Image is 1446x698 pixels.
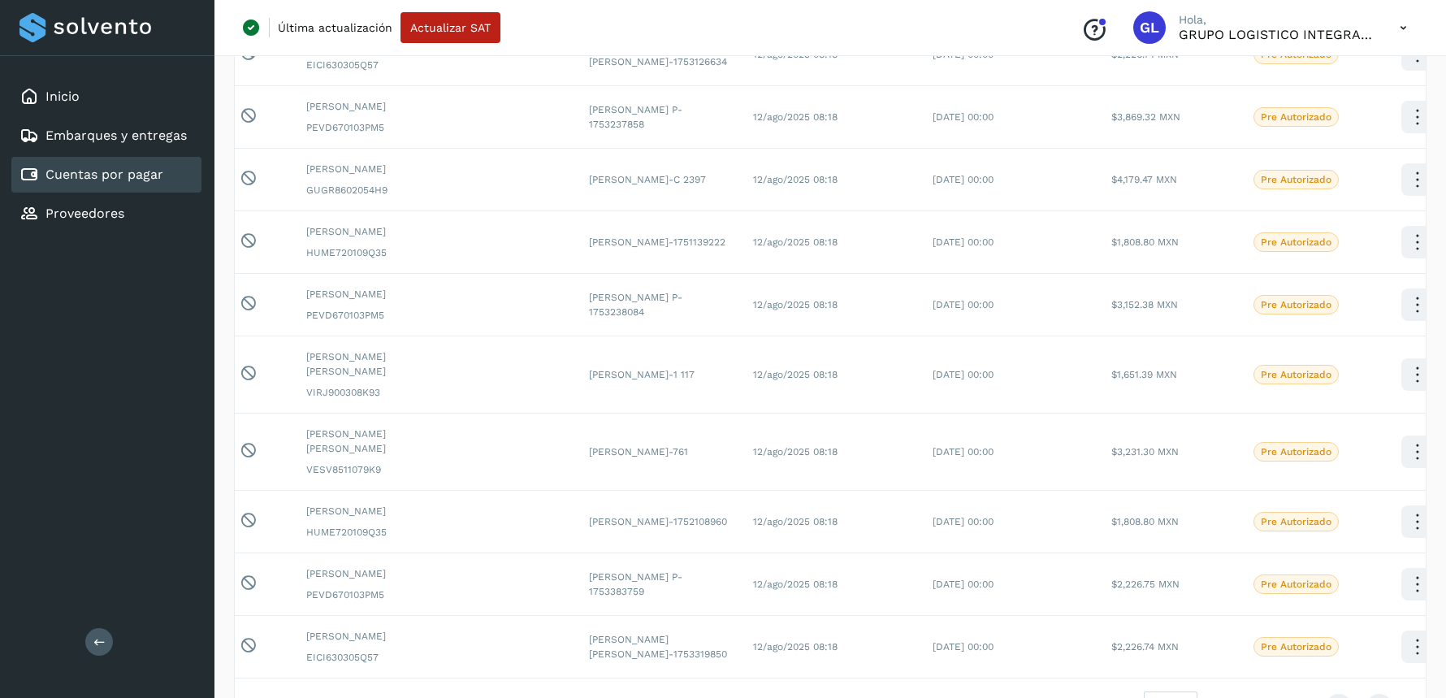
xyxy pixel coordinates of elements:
[278,20,392,35] p: Última actualización
[589,174,706,185] span: [PERSON_NAME]-C 2397
[11,79,201,115] div: Inicio
[410,22,491,33] span: Actualizar SAT
[1261,174,1331,185] p: Pre Autorizado
[306,385,441,400] span: VIRJ900308K93
[1111,579,1180,590] span: $2,226.75 MXN
[933,369,994,380] span: [DATE] 00:00
[306,58,441,72] span: EICI630305Q57
[589,516,727,527] span: [PERSON_NAME]-1752108960
[933,579,994,590] span: [DATE] 00:00
[306,183,441,197] span: GUGR8602054H9
[753,446,838,457] span: 12/ago/2025 08:18
[753,236,838,248] span: 12/ago/2025 08:18
[753,369,838,380] span: 12/ago/2025 08:18
[1261,236,1331,248] p: Pre Autorizado
[589,236,725,248] span: [PERSON_NAME]-1751139222
[589,104,682,130] span: [PERSON_NAME] P-1753237858
[1261,641,1331,652] p: Pre Autorizado
[45,128,187,143] a: Embarques y entregas
[45,89,80,104] a: Inicio
[306,504,441,518] span: [PERSON_NAME]
[589,369,695,380] span: [PERSON_NAME]-1 117
[306,427,441,456] span: [PERSON_NAME] [PERSON_NAME]
[933,641,994,652] span: [DATE] 00:00
[753,174,838,185] span: 12/ago/2025 08:18
[589,634,727,660] span: [PERSON_NAME] [PERSON_NAME]-1753319850
[1111,174,1177,185] span: $4,179.47 MXN
[933,174,994,185] span: [DATE] 00:00
[1179,13,1374,27] p: Hola,
[1261,579,1331,590] p: Pre Autorizado
[589,446,688,457] span: [PERSON_NAME]-761
[11,196,201,232] div: Proveedores
[753,516,838,527] span: 12/ago/2025 08:18
[1111,446,1179,457] span: $3,231.30 MXN
[933,111,994,123] span: [DATE] 00:00
[933,299,994,310] span: [DATE] 00:00
[306,629,441,644] span: [PERSON_NAME]
[933,236,994,248] span: [DATE] 00:00
[933,516,994,527] span: [DATE] 00:00
[45,167,163,182] a: Cuentas por pagar
[306,245,441,260] span: HUME720109Q35
[753,111,838,123] span: 12/ago/2025 08:18
[306,462,441,477] span: VESV8511079K9
[306,349,441,379] span: [PERSON_NAME] [PERSON_NAME]
[1111,369,1177,380] span: $1,651.39 MXN
[1261,111,1331,123] p: Pre Autorizado
[306,525,441,540] span: HUME720109Q35
[1261,516,1331,527] p: Pre Autorizado
[11,157,201,193] div: Cuentas por pagar
[1261,369,1331,380] p: Pre Autorizado
[1179,27,1374,42] p: GRUPO LOGISTICO INTEGRAL SA DE CV
[1111,236,1179,248] span: $1,808.80 MXN
[306,566,441,581] span: [PERSON_NAME]
[306,287,441,301] span: [PERSON_NAME]
[306,120,441,135] span: PEVD670103PM5
[1111,111,1180,123] span: $3,869.32 MXN
[306,587,441,602] span: PEVD670103PM5
[753,299,838,310] span: 12/ago/2025 08:18
[1111,299,1178,310] span: $3,152.38 MXN
[1261,299,1331,310] p: Pre Autorizado
[753,579,838,590] span: 12/ago/2025 08:18
[306,224,441,239] span: [PERSON_NAME]
[306,308,441,323] span: PEVD670103PM5
[400,12,500,43] button: Actualizar SAT
[589,292,682,318] span: [PERSON_NAME] P-1753238084
[306,650,441,665] span: EICI630305Q57
[1111,516,1179,527] span: $1,808.80 MXN
[11,118,201,154] div: Embarques y entregas
[1261,446,1331,457] p: Pre Autorizado
[753,641,838,652] span: 12/ago/2025 08:18
[589,571,682,597] span: [PERSON_NAME] P-1753383759
[45,206,124,221] a: Proveedores
[306,162,441,176] span: [PERSON_NAME]
[306,99,441,114] span: [PERSON_NAME]
[1111,641,1179,652] span: $2,226.74 MXN
[933,446,994,457] span: [DATE] 00:00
